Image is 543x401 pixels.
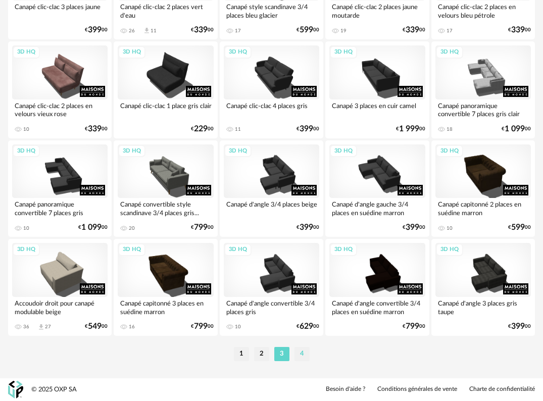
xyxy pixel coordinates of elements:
a: 3D HQ Canapé d'angle convertible 3/4 places en suédine marron €79900 [325,239,429,336]
a: 3D HQ Canapé clic-clac 4 places gris 11 €39900 [220,41,323,138]
span: 599 [300,27,313,33]
div: 3D HQ [224,145,252,158]
div: € 00 [191,323,214,330]
div: Canapé d'angle 3/4 places beige [224,198,319,218]
div: 10 [23,225,29,231]
a: 3D HQ Canapé capitonné 3 places en suédine marron 16 €79900 [114,239,217,336]
div: Canapé convertible style scandinave 3/4 places gris... [118,198,213,218]
span: 549 [88,323,102,330]
div: Canapé d'angle convertible 3/4 places en suédine marron [329,297,425,317]
span: 339 [511,27,525,33]
li: 3 [274,347,289,361]
div: Canapé capitonné 2 places en suédine marron [435,198,531,218]
span: 799 [194,323,208,330]
div: 3D HQ [224,243,252,256]
a: Charte de confidentialité [469,385,535,393]
li: 2 [254,347,269,361]
div: € 00 [191,27,214,33]
div: 10 [235,324,241,330]
span: 1 999 [399,126,419,132]
a: 3D HQ Canapé convertible style scandinave 3/4 places gris... 20 €79900 [114,140,217,237]
div: 17 [235,28,241,34]
div: € 00 [297,126,319,132]
span: 1 099 [505,126,525,132]
div: Canapé panoramique convertible 7 places gris clair [435,99,531,120]
div: Canapé d'angle gauche 3/4 places en suédine marron [329,198,425,218]
span: 799 [406,323,419,330]
div: Canapé 3 places en cuir camel [329,99,425,120]
div: € 00 [191,126,214,132]
div: 3D HQ [330,145,357,158]
a: 3D HQ Canapé d'angle 3/4 places beige €39900 [220,140,323,237]
div: € 00 [85,323,108,330]
div: 3D HQ [224,46,252,59]
a: 3D HQ Canapé d'angle gauche 3/4 places en suédine marron €39900 [325,140,429,237]
span: 229 [194,126,208,132]
div: € 00 [403,224,425,231]
span: 1 099 [81,224,102,231]
a: 3D HQ Canapé clic-clac 2 places en velours vieux rose 10 €33900 [8,41,112,138]
span: Download icon [37,323,45,331]
div: 36 [23,324,29,330]
div: € 00 [508,323,531,330]
a: 3D HQ Canapé panoramique convertible 7 places gris clair 18 €1 09900 [431,41,535,138]
div: € 00 [297,323,319,330]
div: 27 [45,324,51,330]
div: 3D HQ [436,145,463,158]
span: 339 [406,27,419,33]
div: € 00 [403,323,425,330]
div: 3D HQ [330,46,357,59]
span: Download icon [143,27,151,34]
a: Besoin d'aide ? [326,385,365,393]
div: Accoudoir droit pour canapé modulable beige [12,297,108,317]
span: 399 [511,323,525,330]
div: € 00 [85,126,108,132]
a: 3D HQ Canapé clic-clac 1 place gris clair €22900 [114,41,217,138]
div: Canapé d'angle 3 places gris taupe [435,297,531,317]
span: 339 [88,126,102,132]
div: Canapé d'angle convertible 3/4 places gris [224,297,319,317]
div: 10 [23,126,29,132]
div: € 00 [85,27,108,33]
div: Canapé clic-clac 3 places jaune [12,1,108,21]
span: 399 [300,224,313,231]
div: Canapé style scandinave 3/4 places bleu glacier [224,1,319,21]
a: 3D HQ Canapé d'angle 3 places gris taupe €39900 [431,239,535,336]
div: € 00 [502,126,531,132]
a: 3D HQ Accoudoir droit pour canapé modulable beige 36 Download icon 27 €54900 [8,239,112,336]
div: 10 [447,225,453,231]
div: 26 [129,28,135,34]
span: 799 [194,224,208,231]
div: 11 [235,126,241,132]
li: 4 [294,347,310,361]
div: € 00 [297,27,319,33]
div: € 00 [403,27,425,33]
div: 20 [129,225,135,231]
div: 3D HQ [118,243,145,256]
div: © 2025 OXP SA [31,385,77,394]
div: € 00 [78,224,108,231]
span: 339 [194,27,208,33]
div: Canapé clic-clac 2 places jaune moutarde [329,1,425,21]
div: 3D HQ [118,46,145,59]
a: Conditions générales de vente [377,385,457,393]
span: 399 [406,224,419,231]
div: € 00 [508,224,531,231]
div: 3D HQ [13,145,40,158]
div: 3D HQ [13,46,40,59]
li: 1 [234,347,249,361]
div: 3D HQ [330,243,357,256]
a: 3D HQ Canapé panoramique convertible 7 places gris 10 €1 09900 [8,140,112,237]
div: 16 [129,324,135,330]
div: Canapé clic-clac 2 places en velours bleu pétrole [435,1,531,21]
div: 3D HQ [13,243,40,256]
div: € 00 [191,224,214,231]
span: 629 [300,323,313,330]
a: 3D HQ Canapé capitonné 2 places en suédine marron 10 €59900 [431,140,535,237]
span: 399 [88,27,102,33]
img: OXP [8,381,23,398]
div: 19 [340,28,347,34]
div: 17 [447,28,453,34]
div: 3D HQ [118,145,145,158]
div: Canapé capitonné 3 places en suédine marron [118,297,213,317]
